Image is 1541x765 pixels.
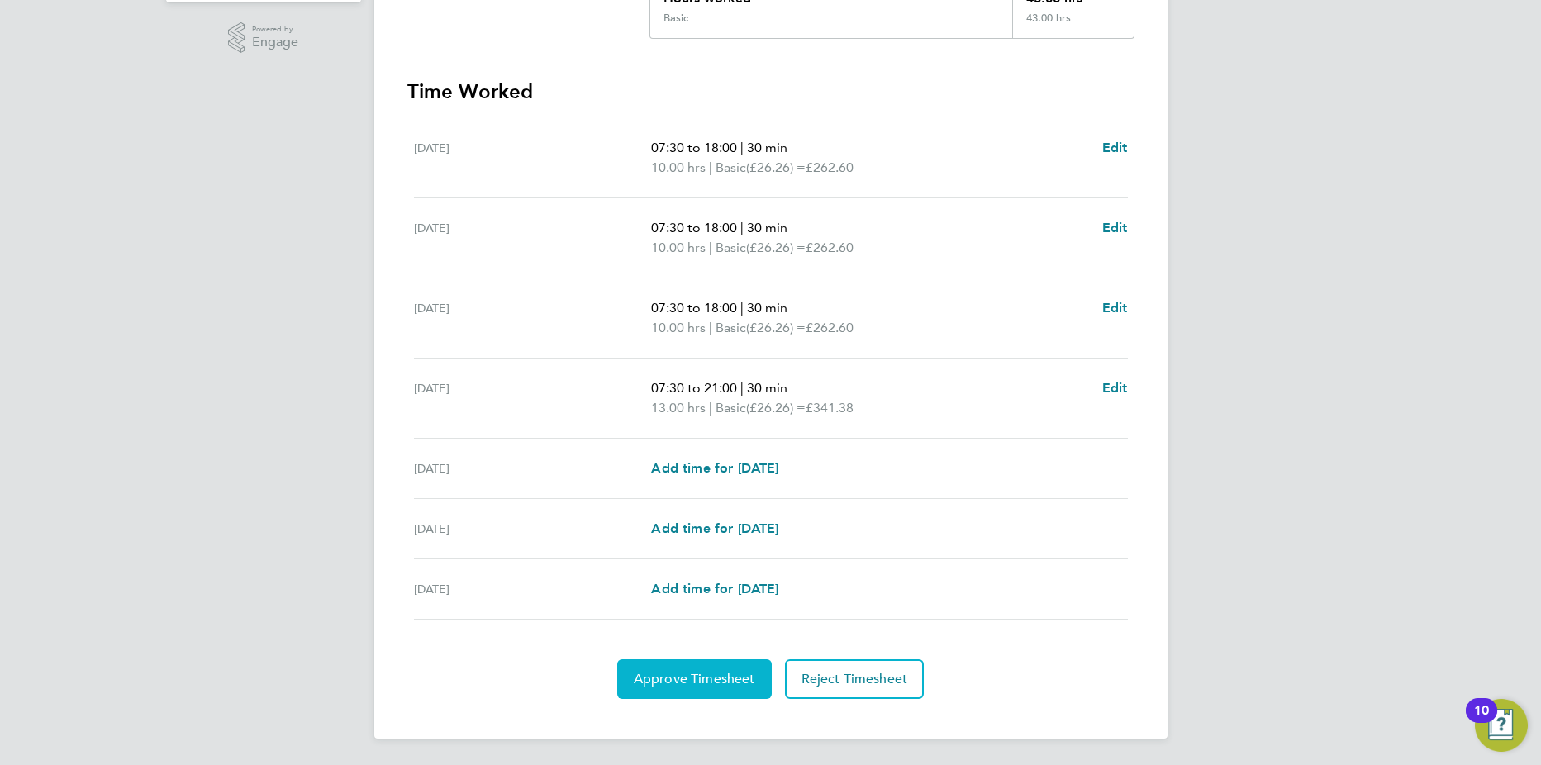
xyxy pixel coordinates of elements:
div: [DATE] [414,218,652,258]
a: Edit [1102,298,1128,318]
button: Reject Timesheet [785,659,925,699]
span: £341.38 [806,400,854,416]
div: [DATE] [414,579,652,599]
span: | [740,140,744,155]
span: 10.00 hrs [651,159,706,175]
span: 30 min [747,220,787,235]
a: Add time for [DATE] [651,459,778,478]
span: Add time for [DATE] [651,520,778,536]
span: 30 min [747,380,787,396]
a: Add time for [DATE] [651,519,778,539]
span: Approve Timesheet [634,671,755,687]
span: 07:30 to 18:00 [651,220,737,235]
span: 07:30 to 18:00 [651,300,737,316]
span: 13.00 hrs [651,400,706,416]
div: [DATE] [414,459,652,478]
span: | [709,159,712,175]
span: Add time for [DATE] [651,581,778,596]
span: (£26.26) = [746,159,806,175]
h3: Time Worked [407,78,1134,105]
span: 07:30 to 18:00 [651,140,737,155]
button: Approve Timesheet [617,659,772,699]
span: Reject Timesheet [801,671,908,687]
a: Edit [1102,378,1128,398]
span: 10.00 hrs [651,320,706,335]
div: 43.00 hrs [1012,12,1133,38]
span: (£26.26) = [746,240,806,255]
div: [DATE] [414,138,652,178]
span: 30 min [747,300,787,316]
span: £262.60 [806,159,854,175]
span: Edit [1102,140,1128,155]
span: (£26.26) = [746,320,806,335]
span: | [740,220,744,235]
div: 10 [1474,710,1489,732]
span: £262.60 [806,320,854,335]
span: Basic [716,158,746,178]
a: Powered byEngage [228,22,298,54]
span: 30 min [747,140,787,155]
div: [DATE] [414,298,652,338]
a: Add time for [DATE] [651,579,778,599]
span: Engage [252,36,298,50]
span: Edit [1102,380,1128,396]
span: | [709,320,712,335]
button: Open Resource Center, 10 new notifications [1475,699,1528,752]
span: 10.00 hrs [651,240,706,255]
span: 07:30 to 21:00 [651,380,737,396]
span: | [740,300,744,316]
span: Basic [716,238,746,258]
span: £262.60 [806,240,854,255]
span: (£26.26) = [746,400,806,416]
span: Basic [716,398,746,418]
a: Edit [1102,138,1128,158]
span: Edit [1102,220,1128,235]
div: [DATE] [414,378,652,418]
a: Edit [1102,218,1128,238]
span: | [709,400,712,416]
div: [DATE] [414,519,652,539]
span: Powered by [252,22,298,36]
div: Basic [663,12,688,25]
span: Basic [716,318,746,338]
span: | [740,380,744,396]
span: Add time for [DATE] [651,460,778,476]
span: | [709,240,712,255]
span: Edit [1102,300,1128,316]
